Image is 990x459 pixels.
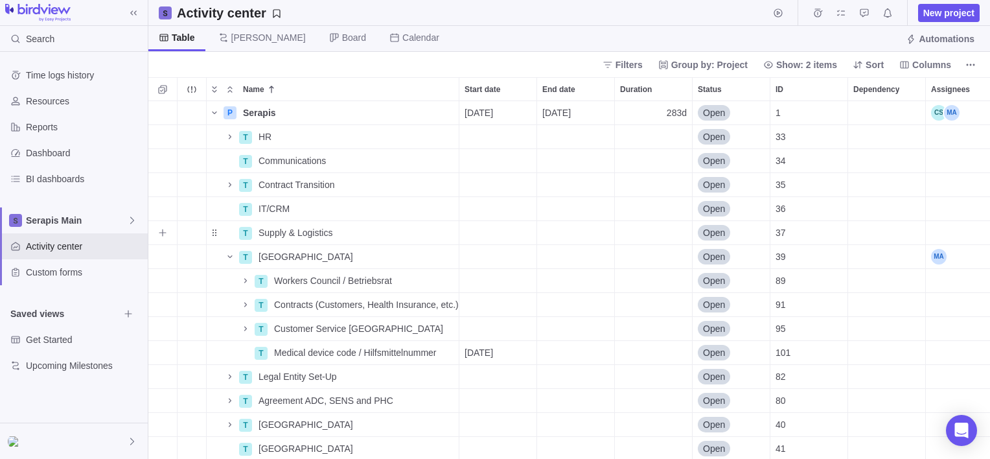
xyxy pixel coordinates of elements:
div: 1 [770,101,847,124]
span: Legal Entity Set-Up [259,370,337,383]
div: Trouble indication [178,269,207,293]
div: T [255,299,268,312]
div: Status [693,413,770,437]
div: Open [693,245,770,268]
div: Duration [615,78,692,100]
div: End date [537,101,615,125]
div: ID [770,293,848,317]
div: Start date [459,269,537,293]
div: 101 [770,341,847,364]
span: Upcoming Milestones [26,359,143,372]
div: Open [693,413,770,436]
div: Dependency [848,317,926,341]
div: Agreement ADC, SENS and PHC [253,389,459,412]
div: Open [693,221,770,244]
span: Custom forms [26,266,143,279]
span: Sort [847,56,889,74]
a: Approval requests [855,10,873,20]
div: ID [770,221,848,245]
span: 40 [776,418,786,431]
span: Time logs [809,4,827,22]
span: Contract Transition [259,178,335,191]
div: Chris Savage [931,105,947,121]
div: Status [693,78,770,100]
span: Saved views [10,307,119,320]
span: Filters [597,56,648,74]
span: Open [703,106,725,119]
div: 82 [770,365,847,388]
span: Open [703,202,725,215]
div: Trouble indication [178,341,207,365]
span: 34 [776,154,786,167]
span: Open [703,154,725,167]
div: Supply & Logistics [253,221,459,244]
div: End date [537,125,615,149]
div: Name [207,197,459,221]
div: Duration [615,221,693,245]
div: 35 [770,173,847,196]
div: Madlen Adler [931,249,947,265]
span: BI dashboards [26,172,143,185]
div: End date [537,245,615,269]
div: Duration [615,245,693,269]
div: Open [693,173,770,196]
span: 80 [776,394,786,407]
div: T [239,251,252,264]
div: Start date [459,389,537,413]
span: 89 [776,274,786,287]
span: Name [243,83,264,96]
a: My assignments [832,10,850,20]
div: Status [693,317,770,341]
div: End date [537,389,615,413]
div: Name [207,245,459,269]
div: Duration [615,365,693,389]
span: 39 [776,250,786,263]
div: 33 [770,125,847,148]
span: Assignees [931,83,970,96]
span: Start timer [769,4,787,22]
span: Open [703,346,725,359]
span: Table [172,31,195,44]
span: Agreement ADC, SENS and PHC [259,394,393,407]
span: 91 [776,298,786,311]
div: Duration [615,341,693,365]
span: Browse views [119,305,137,323]
div: Open [693,197,770,220]
span: 283d [667,106,687,119]
div: Duration [615,389,693,413]
div: Communications [253,149,459,172]
div: Duration [615,197,693,221]
span: Columns [894,56,956,74]
span: Expand [207,80,222,99]
span: Group by: Project [653,56,753,74]
div: Dependency [848,125,926,149]
div: Dependency [848,365,926,389]
div: ID [770,341,848,365]
div: 40 [770,413,847,436]
div: Dependency [848,413,926,437]
span: Open [703,442,725,455]
div: Status [693,341,770,365]
div: 36 [770,197,847,220]
span: Status [698,83,722,96]
div: Customer Service Ashfield [269,317,459,340]
div: Name [238,78,459,100]
span: Medical device code / Hilfsmittelnummer [274,346,437,359]
img: Show [8,436,23,447]
div: ID [770,173,848,197]
span: Show: 2 items [758,56,842,74]
div: Start date [459,365,537,389]
span: Add sub-activity [154,224,172,242]
span: Search [26,32,54,45]
div: ID [770,413,848,437]
div: Contracts (Customers, Health Insurance, etc.) [269,293,459,316]
div: HR [253,125,459,148]
div: End date [537,341,615,365]
div: End date [537,173,615,197]
div: Name [207,221,459,245]
span: 33 [776,130,786,143]
span: IT/CRM [259,202,290,215]
div: Status [693,389,770,413]
div: Name [207,173,459,197]
div: Start date [459,221,537,245]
